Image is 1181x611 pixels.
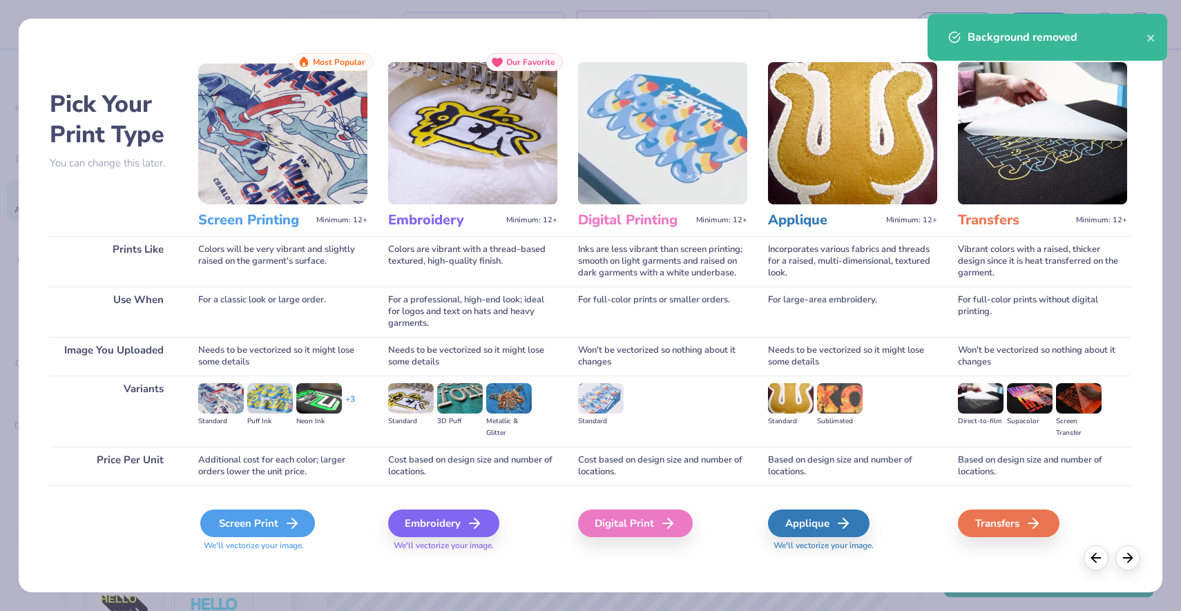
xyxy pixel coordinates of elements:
[578,211,691,229] h3: Digital Printing
[958,62,1127,204] img: Transfers
[198,383,244,414] img: Standard
[50,236,177,287] div: Prints Like
[296,383,342,414] img: Neon Ink
[578,236,747,287] div: Inks are less vibrant than screen printing; smooth on light garments and raised on dark garments ...
[50,157,177,169] p: You can change this later.
[958,211,1070,229] h3: Transfers
[578,337,747,376] div: Won't be vectorized so nothing about it changes
[198,287,367,337] div: For a classic look or large order.
[388,337,557,376] div: Needs to be vectorized so it might lose some details
[1007,416,1053,427] div: Supacolor
[486,383,532,414] img: Metallic & Glitter
[958,416,1004,427] div: Direct-to-film
[50,89,177,150] h2: Pick Your Print Type
[198,211,311,229] h3: Screen Printing
[817,416,863,427] div: Sublimated
[388,383,434,414] img: Standard
[486,416,532,439] div: Metallic & Glitter
[50,376,177,447] div: Variants
[578,510,693,537] div: Digital Print
[578,447,747,485] div: Cost based on design size and number of locations.
[388,447,557,485] div: Cost based on design size and number of locations.
[768,211,881,229] h3: Applique
[958,287,1127,337] div: For full-color prints without digital printing.
[578,416,624,427] div: Standard
[817,383,863,414] img: Sublimated
[388,287,557,337] div: For a professional, high-end look; ideal for logos and text on hats and heavy garments.
[958,236,1127,287] div: Vibrant colors with a raised, thicker design since it is heat transferred on the garment.
[768,337,937,376] div: Needs to be vectorized so it might lose some details
[198,337,367,376] div: Needs to be vectorized so it might lose some details
[578,383,624,414] img: Standard
[958,383,1004,414] img: Direct-to-film
[768,236,937,287] div: Incorporates various fabrics and threads for a raised, multi-dimensional, textured look.
[198,62,367,204] img: Screen Printing
[198,236,367,287] div: Colors will be very vibrant and slightly raised on the garment's surface.
[50,337,177,376] div: Image You Uploaded
[198,416,244,427] div: Standard
[388,236,557,287] div: Colors are vibrant with a thread-based textured, high-quality finish.
[768,62,937,204] img: Applique
[768,540,937,552] span: We'll vectorize your image.
[345,394,355,417] div: + 3
[768,447,937,485] div: Based on design size and number of locations.
[247,416,293,427] div: Puff Ink
[313,57,365,67] span: Most Popular
[1007,383,1053,414] img: Supacolor
[958,510,1059,537] div: Transfers
[768,383,814,414] img: Standard
[388,540,557,552] span: We'll vectorize your image.
[388,211,501,229] h3: Embroidery
[198,447,367,485] div: Additional cost for each color; larger orders lower the unit price.
[968,29,1146,46] div: Background removed
[1056,383,1102,414] img: Screen Transfer
[1056,416,1102,439] div: Screen Transfer
[696,215,747,225] span: Minimum: 12+
[50,287,177,337] div: Use When
[958,337,1127,376] div: Won't be vectorized so nothing about it changes
[50,447,177,485] div: Price Per Unit
[768,287,937,337] div: For large-area embroidery.
[198,540,367,552] span: We'll vectorize your image.
[958,447,1127,485] div: Based on design size and number of locations.
[247,383,293,414] img: Puff Ink
[1076,215,1127,225] span: Minimum: 12+
[768,510,870,537] div: Applique
[388,510,499,537] div: Embroidery
[506,215,557,225] span: Minimum: 12+
[437,383,483,414] img: 3D Puff
[578,62,747,204] img: Digital Printing
[437,416,483,427] div: 3D Puff
[200,510,315,537] div: Screen Print
[388,416,434,427] div: Standard
[768,416,814,427] div: Standard
[886,215,937,225] span: Minimum: 12+
[316,215,367,225] span: Minimum: 12+
[506,57,555,67] span: Our Favorite
[578,287,747,337] div: For full-color prints or smaller orders.
[296,416,342,427] div: Neon Ink
[1146,29,1156,46] button: close
[388,62,557,204] img: Embroidery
